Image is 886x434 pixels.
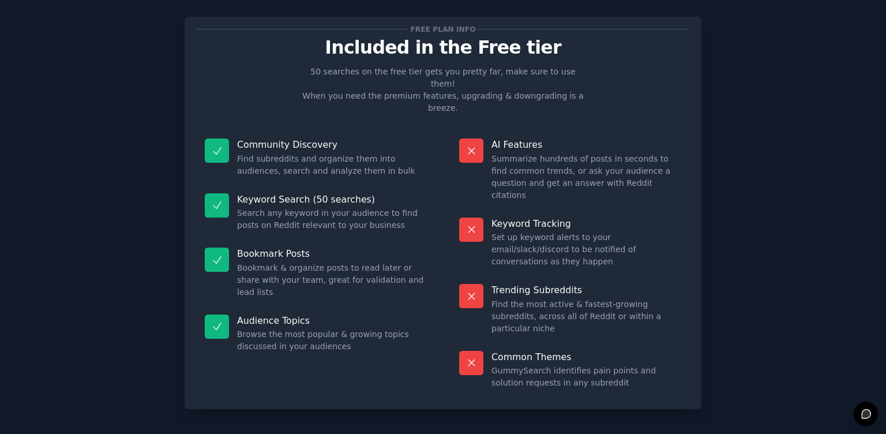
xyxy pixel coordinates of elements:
p: Common Themes [491,351,681,363]
p: AI Features [491,139,681,151]
dd: Summarize hundreds of posts in seconds to find common trends, or ask your audience a question and... [491,153,681,201]
span: Free plan info [408,23,478,35]
dd: Find the most active & fastest-growing subreddits, across all of Reddit or within a particular niche [491,298,681,335]
p: Keyword Search (50 searches) [237,193,427,205]
p: Keyword Tracking [491,218,681,230]
dd: Find subreddits and organize them into audiences, search and analyze them in bulk [237,153,427,177]
dd: Search any keyword in your audience to find posts on Reddit relevant to your business [237,207,427,231]
p: 50 searches on the free tier gets you pretty far, make sure to use them! When you need the premiu... [298,66,588,114]
dd: Browse the most popular & growing topics discussed in your audiences [237,328,427,353]
p: Community Discovery [237,139,427,151]
p: Trending Subreddits [491,284,681,296]
p: Bookmark Posts [237,248,427,260]
p: Included in the Free tier [197,38,689,58]
dd: GummySearch identifies pain points and solution requests in any subreddit [491,365,681,389]
dd: Bookmark & organize posts to read later or share with your team, great for validation and lead lists [237,262,427,298]
p: Audience Topics [237,315,427,327]
dd: Set up keyword alerts to your email/slack/discord to be notified of conversations as they happen [491,231,681,268]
